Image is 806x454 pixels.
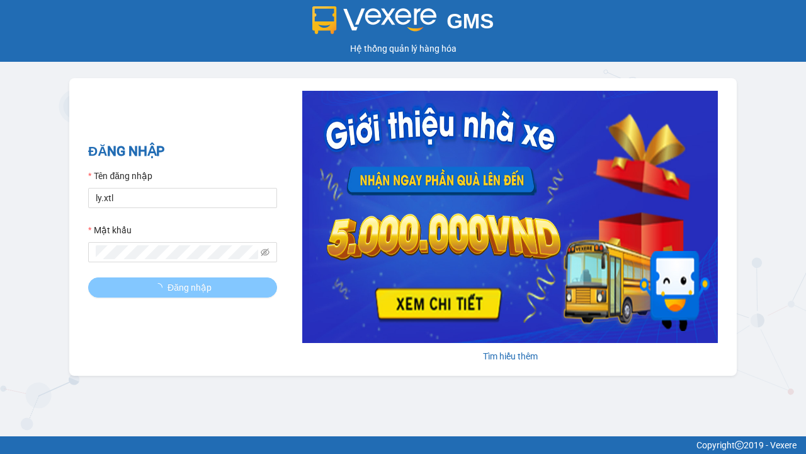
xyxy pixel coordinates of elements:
div: Copyright 2019 - Vexere [9,438,797,452]
span: eye-invisible [261,248,270,257]
span: copyright [735,441,744,450]
span: Đăng nhập [167,281,212,294]
img: logo 2 [312,6,437,34]
input: Tên đăng nhập [88,188,277,208]
a: GMS [312,19,494,29]
img: banner-0 [302,91,718,343]
span: loading [154,283,167,292]
div: Hệ thống quản lý hàng hóa [3,42,803,55]
div: Tìm hiểu thêm [302,349,718,363]
button: Đăng nhập [88,277,277,298]
label: Mật khẩu [88,223,132,237]
label: Tên đăng nhập [88,169,152,183]
span: GMS [446,9,494,33]
input: Mật khẩu [96,245,258,259]
h2: ĐĂNG NHẬP [88,141,277,162]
